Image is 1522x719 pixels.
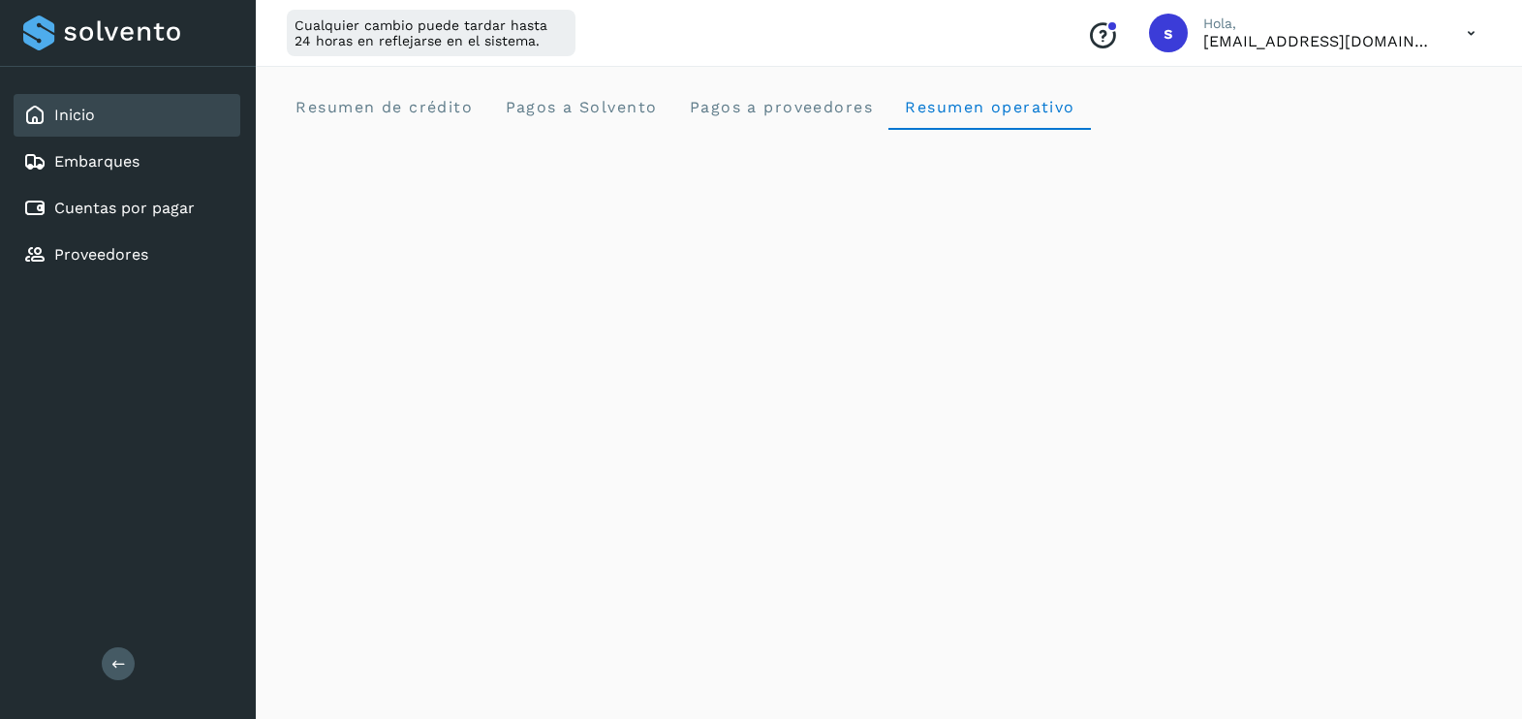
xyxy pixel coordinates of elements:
[14,141,240,183] div: Embarques
[54,199,195,217] a: Cuentas por pagar
[287,10,575,56] div: Cualquier cambio puede tardar hasta 24 horas en reflejarse en el sistema.
[14,94,240,137] div: Inicio
[1203,16,1436,32] p: Hola,
[295,98,473,116] span: Resumen de crédito
[14,187,240,230] div: Cuentas por pagar
[54,245,148,264] a: Proveedores
[904,98,1075,116] span: Resumen operativo
[688,98,873,116] span: Pagos a proveedores
[14,234,240,276] div: Proveedores
[504,98,657,116] span: Pagos a Solvento
[54,152,140,171] a: Embarques
[1203,32,1436,50] p: smedina@niagarawater.com
[54,106,95,124] a: Inicio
